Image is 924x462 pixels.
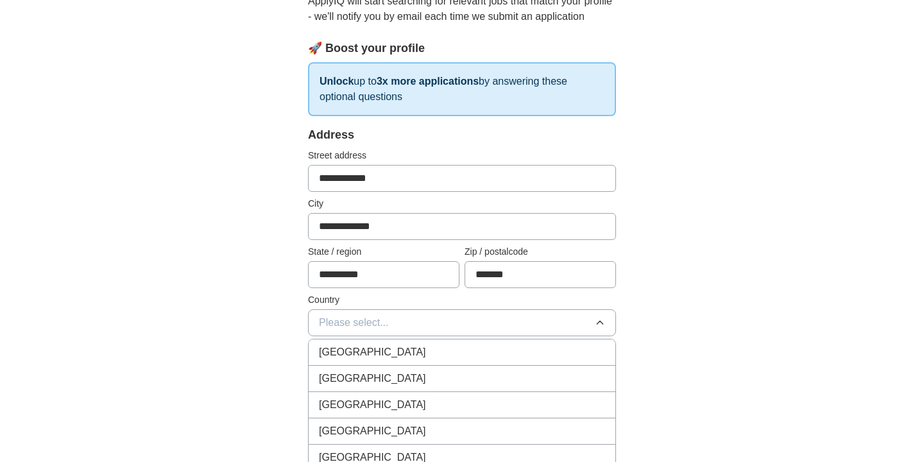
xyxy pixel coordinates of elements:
div: Address [308,126,616,144]
label: State / region [308,245,459,259]
div: 🚀 Boost your profile [308,40,616,57]
label: City [308,197,616,210]
label: Zip / postalcode [465,245,616,259]
span: [GEOGRAPHIC_DATA] [319,424,426,439]
p: up to by answering these optional questions [308,62,616,116]
span: [GEOGRAPHIC_DATA] [319,345,426,360]
strong: 3x more applications [377,76,479,87]
label: Street address [308,149,616,162]
strong: Unlock [320,76,354,87]
span: Please select... [319,315,389,330]
span: [GEOGRAPHIC_DATA] [319,371,426,386]
span: [GEOGRAPHIC_DATA] [319,397,426,413]
label: Country [308,293,616,307]
button: Please select... [308,309,616,336]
